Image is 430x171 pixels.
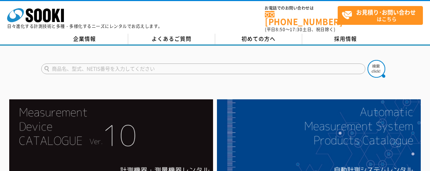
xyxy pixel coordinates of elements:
a: [PHONE_NUMBER] [265,11,338,26]
span: はこちら [342,6,423,24]
a: 採用情報 [302,34,389,44]
span: 初めての方へ [241,35,276,43]
span: お電話でのお問い合わせは [265,6,338,10]
a: お見積り･お問い合わせはこちら [338,6,423,25]
a: 企業情報 [41,34,128,44]
span: 17:30 [290,26,303,33]
p: 日々進化する計測技術と多種・多様化するニーズにレンタルでお応えします。 [7,24,163,28]
img: btn_search.png [368,60,385,78]
span: 8:50 [276,26,285,33]
a: よくあるご質問 [128,34,215,44]
input: 商品名、型式、NETIS番号を入力してください [41,64,365,74]
span: (平日 ～ 土日、祝日除く) [265,26,335,33]
a: 初めての方へ [215,34,302,44]
strong: お見積り･お問い合わせ [356,8,416,16]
